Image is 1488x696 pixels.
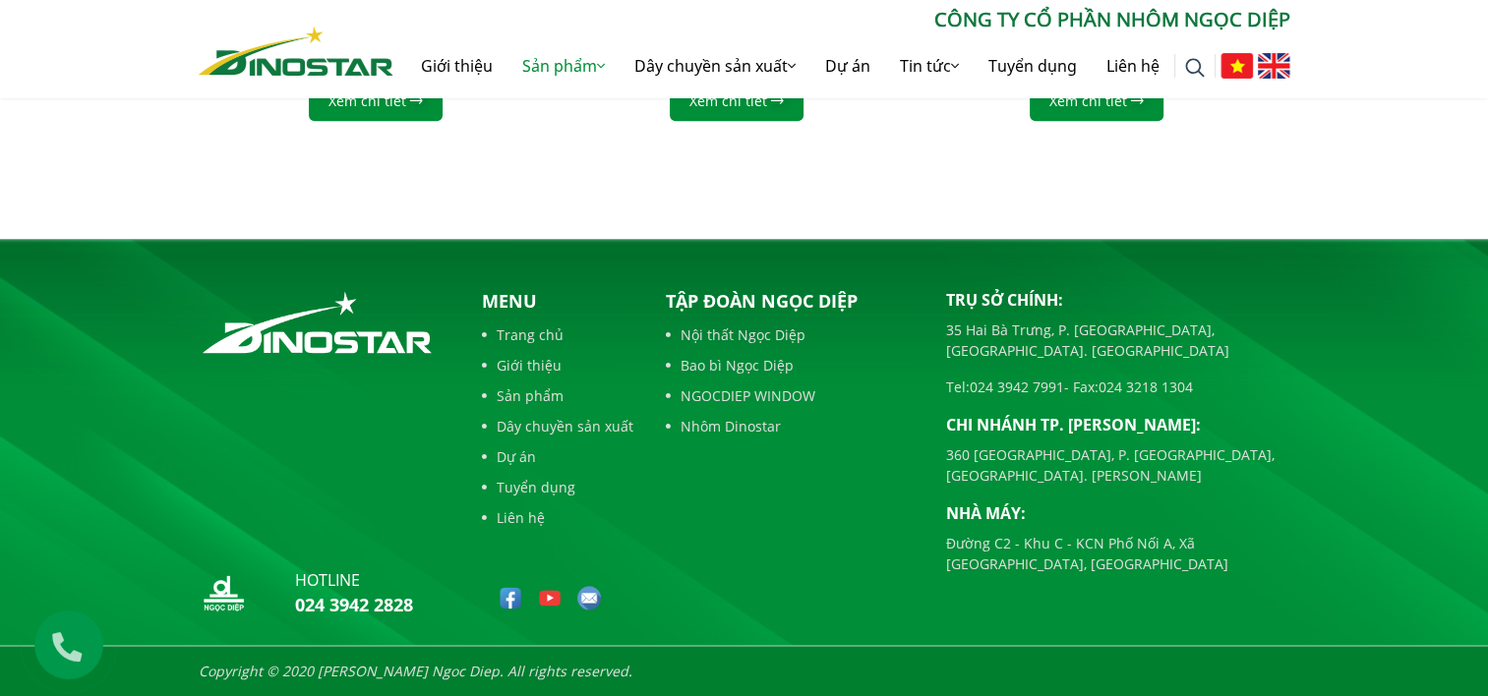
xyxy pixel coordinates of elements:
a: Sản phẩm [507,34,620,97]
img: logo_footer [199,288,436,357]
a: Nội thất Ngọc Diệp [666,324,917,345]
a: Tuyển dụng [974,34,1092,97]
a: Bao bì Ngọc Diệp [666,355,917,376]
img: Nhôm Dinostar [199,27,393,76]
p: Tập đoàn Ngọc Diệp [666,288,917,315]
a: Dây chuyền sản xuất [482,416,633,436]
p: Tel: - Fax: [946,377,1290,397]
a: Dự án [810,34,885,97]
a: Trang chủ [482,324,633,345]
p: Menu [482,288,633,315]
a: Sản phẩm [482,385,633,406]
a: NGOCDIEP WINDOW [666,385,917,406]
a: Giới thiệu [482,355,633,376]
p: 35 Hai Bà Trưng, P. [GEOGRAPHIC_DATA], [GEOGRAPHIC_DATA]. [GEOGRAPHIC_DATA] [946,319,1290,361]
a: Giới thiệu [406,34,507,97]
a: Nhôm Dinostar [666,416,917,436]
a: Dây chuyền sản xuất [620,34,810,97]
a: Dự án [482,446,633,467]
i: Copyright © 2020 [PERSON_NAME] Ngoc Diep. All rights reserved. [199,662,632,680]
p: hotline [295,568,413,592]
a: 024 3942 7991 [970,377,1064,396]
a: 024 3942 2828 [295,593,413,616]
a: Xem chi tiết [309,81,443,121]
p: Chi nhánh TP. [PERSON_NAME]: [946,413,1290,436]
p: Nhà máy: [946,501,1290,525]
p: Trụ sở chính: [946,288,1290,312]
p: 360 [GEOGRAPHIC_DATA], P. [GEOGRAPHIC_DATA], [GEOGRAPHIC_DATA]. [PERSON_NAME] [946,444,1290,486]
p: CÔNG TY CỔ PHẦN NHÔM NGỌC DIỆP [393,5,1290,34]
a: Xem chi tiết [670,81,804,121]
img: logo_nd_footer [199,568,248,617]
a: Xem chi tiết [1030,81,1163,121]
a: Tin tức [885,34,974,97]
a: Tuyển dụng [482,477,633,497]
p: Đường C2 - Khu C - KCN Phố Nối A, Xã [GEOGRAPHIC_DATA], [GEOGRAPHIC_DATA] [946,533,1290,574]
a: Liên hệ [482,507,633,528]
